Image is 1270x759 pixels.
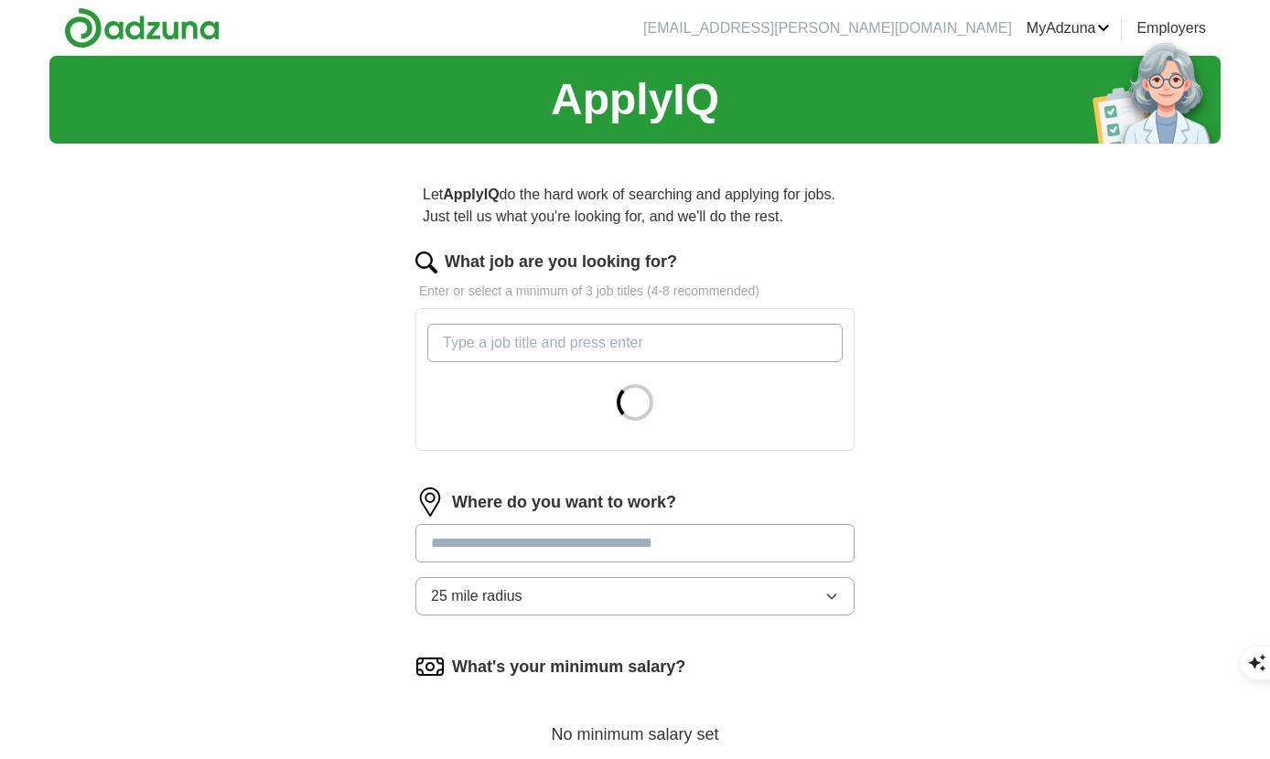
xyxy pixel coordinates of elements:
[415,176,855,235] p: Let do the hard work of searching and applying for jobs. Just tell us what you're looking for, an...
[551,67,719,133] h1: ApplyIQ
[64,7,220,48] img: Adzuna logo
[415,577,855,615] button: 25 mile radius
[443,187,499,202] strong: ApplyIQ
[452,490,676,515] label: Where do you want to work?
[415,703,855,747] div: No minimum salary set
[415,487,445,517] img: location.png
[415,652,445,681] img: salary.png
[643,17,1012,39] li: [EMAIL_ADDRESS][PERSON_NAME][DOMAIN_NAME]
[1027,17,1111,39] a: MyAdzuna
[452,655,685,679] label: What's your minimum salary?
[415,251,437,273] img: search.png
[431,585,522,607] span: 25 mile radius
[427,324,843,362] input: Type a job title and press enter
[445,250,677,274] label: What job are you looking for?
[415,282,855,301] p: Enter or select a minimum of 3 job titles (4-8 recommended)
[1136,17,1206,39] a: Employers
